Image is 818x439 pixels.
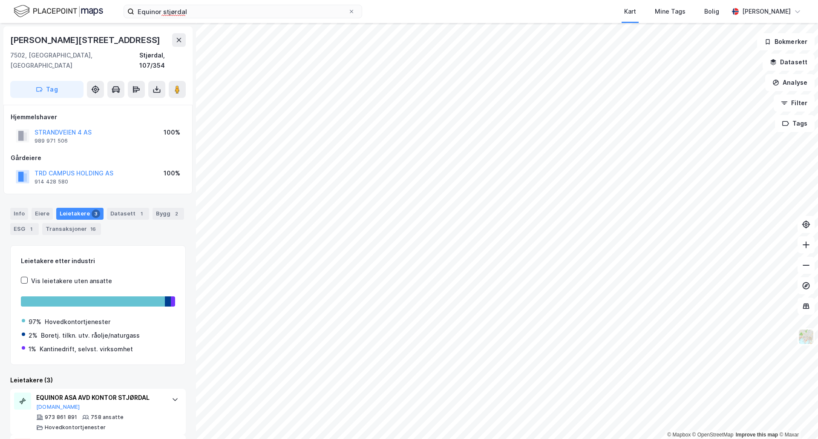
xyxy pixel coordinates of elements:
[10,33,162,47] div: [PERSON_NAME][STREET_ADDRESS]
[10,81,84,98] button: Tag
[775,115,815,132] button: Tags
[763,54,815,71] button: Datasett
[798,329,814,345] img: Z
[153,208,184,220] div: Bygg
[29,344,36,354] div: 1%
[35,138,68,144] div: 989 971 506
[736,432,778,438] a: Improve this map
[91,414,124,421] div: 758 ansatte
[765,74,815,91] button: Analyse
[27,225,35,233] div: 1
[42,223,101,235] div: Transaksjoner
[655,6,686,17] div: Mine Tags
[10,223,39,235] div: ESG
[11,112,185,122] div: Hjemmelshaver
[45,424,106,431] div: Hovedkontortjenester
[624,6,636,17] div: Kart
[89,225,98,233] div: 16
[36,404,80,410] button: [DOMAIN_NAME]
[775,398,818,439] iframe: Chat Widget
[774,95,815,112] button: Filter
[742,6,791,17] div: [PERSON_NAME]
[32,208,53,220] div: Eiere
[14,4,103,19] img: logo.f888ab2527a4732fd821a326f86c7f29.svg
[40,344,133,354] div: Kantinedrift, selvst. virksomhet
[134,5,348,18] input: Søk på adresse, matrikkel, gårdeiere, leietakere eller personer
[775,398,818,439] div: Kontrollprogram for chat
[45,317,110,327] div: Hovedkontortjenester
[21,256,175,266] div: Leietakere etter industri
[667,432,691,438] a: Mapbox
[29,317,41,327] div: 97%
[107,208,149,220] div: Datasett
[36,393,163,403] div: EQUINOR ASA AVD KONTOR STJØRDAL
[10,375,186,385] div: Leietakere (3)
[172,209,181,218] div: 2
[31,276,112,286] div: Vis leietakere uten ansatte
[704,6,719,17] div: Bolig
[757,33,815,50] button: Bokmerker
[10,50,139,71] div: 7502, [GEOGRAPHIC_DATA], [GEOGRAPHIC_DATA]
[29,330,37,341] div: 2%
[10,208,28,220] div: Info
[41,330,140,341] div: Boretj. tilkn. utv. råolje/naturgass
[164,168,180,178] div: 100%
[137,209,146,218] div: 1
[35,178,68,185] div: 914 428 580
[56,208,104,220] div: Leietakere
[45,414,77,421] div: 973 861 891
[692,432,734,438] a: OpenStreetMap
[11,153,185,163] div: Gårdeiere
[92,209,100,218] div: 3
[139,50,186,71] div: Stjørdal, 107/354
[164,127,180,138] div: 100%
